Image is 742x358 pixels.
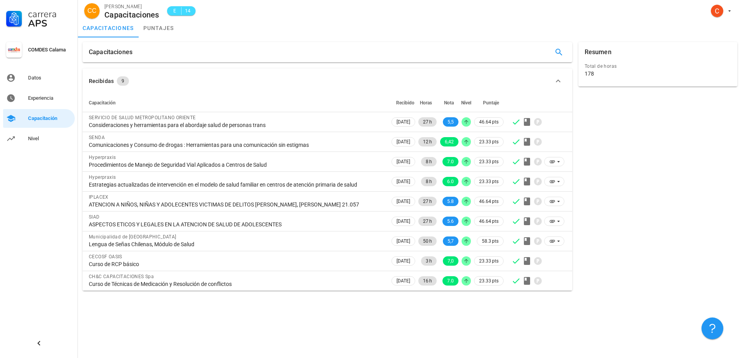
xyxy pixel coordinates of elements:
span: Nota [444,100,454,106]
span: 27 h [423,197,432,206]
th: Capacitación [83,93,390,112]
div: Datos [28,75,72,81]
div: Carrera [28,9,72,19]
span: 50 h [423,236,432,246]
div: 178 [585,70,594,77]
span: 6,42 [445,137,454,146]
span: 46.64 pts [479,217,499,225]
span: 46.64 pts [479,118,499,126]
div: COMDES Calama [28,47,72,53]
span: [DATE] [397,138,410,146]
span: 58.3 pts [482,237,499,245]
a: Nivel [3,129,75,148]
span: IPLACEX [89,194,109,200]
span: Capacitación [89,100,116,106]
span: 14 [185,7,191,15]
div: Estrategias actualizadas de intervención en el modelo de salud familiar en centros de atención pr... [89,181,384,188]
div: ASPECTOS ETICOS Y LEGALES EN LA ATENCION DE SALUD DE ADOLESCENTES [89,221,384,228]
a: Capacitación [3,109,75,128]
span: 23.33 pts [479,257,499,265]
span: 23.33 pts [479,158,499,166]
span: Hyperpraxis [89,155,116,160]
span: 7,0 [448,256,454,266]
span: 23.33 pts [479,277,499,285]
span: 8 h [426,157,432,166]
span: CH&C CAPACITACIONES Spa [89,274,154,279]
span: [DATE] [397,197,410,206]
span: Municipalidad de [GEOGRAPHIC_DATA] [89,234,176,240]
span: Recibido [396,100,414,106]
span: 23.33 pts [479,138,499,146]
div: Curso de Técnicas de Medicación y Resolución de conflictos [89,280,384,287]
div: Consideraciones y herramientas para el abordaje salud de personas trans [89,122,384,129]
div: ATENCION A NIÑOS, NIÑAS Y ADOLECENTES VICTIMAS DE DELITOS [PERSON_NAME], [PERSON_NAME] 21.057 [89,201,384,208]
span: SIAD [89,214,100,220]
th: Nota [438,93,460,112]
span: 3 h [426,256,432,266]
span: 6.0 [447,177,454,186]
span: [DATE] [397,217,410,226]
span: 5.6 [447,217,454,226]
div: Procedimientos de Manejo de Seguridad Vial Aplicados a Centros de Salud [89,161,384,168]
div: Total de horas [585,62,731,70]
span: CECOSF OASIS [89,254,122,259]
div: avatar [84,3,100,19]
span: [DATE] [397,118,410,126]
span: 5.8 [447,197,454,206]
th: Nivel [460,93,472,112]
span: 7.0 [447,157,454,166]
span: 5,5 [448,117,454,127]
div: Recibidas [89,77,114,85]
div: Capacitación [28,115,72,122]
span: [DATE] [397,277,410,285]
span: 46.64 pts [479,198,499,205]
span: CC [87,3,96,19]
span: SERVICIO DE SALUD METROPOLITANO ORIENTE [89,115,196,120]
span: SENDA [89,135,105,140]
span: Horas [420,100,432,106]
div: Nivel [28,136,72,142]
div: Lengua de Señas Chilenas, Módulo de Salud [89,241,384,248]
span: 5,7 [448,236,454,246]
span: Hyperpraxis [89,175,116,180]
a: capacitaciones [78,19,139,37]
span: 23.33 pts [479,178,499,185]
span: 7.0 [447,276,454,286]
span: Nivel [461,100,471,106]
div: Capacitaciones [104,11,159,19]
th: Recibido [390,93,417,112]
span: 12 h [423,137,432,146]
a: puntajes [139,19,179,37]
a: Datos [3,69,75,87]
span: [DATE] [397,237,410,245]
div: Curso de RCP básico [89,261,384,268]
a: Experiencia [3,89,75,108]
span: E [172,7,178,15]
span: 9 [122,76,124,86]
button: Recibidas 9 [83,69,572,93]
div: Experiencia [28,95,72,101]
div: APS [28,19,72,28]
th: Horas [417,93,438,112]
span: 8 h [426,177,432,186]
span: [DATE] [397,177,410,186]
div: avatar [711,5,723,17]
span: 16 h [423,276,432,286]
span: [DATE] [397,157,410,166]
span: 27 h [423,217,432,226]
div: Comunicaciones y Consumo de drogas : Herramientas para una comunicación sin estigmas [89,141,384,148]
span: 27 h [423,117,432,127]
span: [DATE] [397,257,410,265]
span: Puntaje [483,100,499,106]
div: [PERSON_NAME] [104,3,159,11]
div: Capacitaciones [89,42,132,62]
div: Resumen [585,42,612,62]
th: Puntaje [472,93,505,112]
